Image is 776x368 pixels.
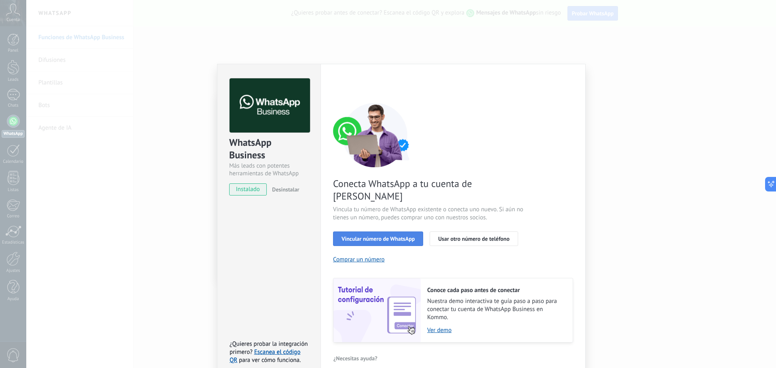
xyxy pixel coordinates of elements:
span: ¿Quieres probar la integración primero? [230,340,308,356]
img: connect number [333,103,418,167]
div: WhatsApp Business [229,136,309,162]
span: para ver cómo funciona. [239,356,301,364]
span: Vincular número de WhatsApp [342,236,415,242]
div: Más leads con potentes herramientas de WhatsApp [229,162,309,177]
span: Nuestra demo interactiva te guía paso a paso para conectar tu cuenta de WhatsApp Business en Kommo. [427,297,565,322]
span: instalado [230,183,266,196]
img: logo_main.png [230,78,310,133]
h2: Conoce cada paso antes de conectar [427,286,565,294]
span: ¿Necesitas ayuda? [333,355,377,361]
button: Comprar un número [333,256,385,263]
a: Ver demo [427,326,565,334]
span: Conecta WhatsApp a tu cuenta de [PERSON_NAME] [333,177,525,202]
button: Usar otro número de teléfono [430,231,518,246]
a: Escanea el código QR [230,348,300,364]
button: Vincular número de WhatsApp [333,231,423,246]
button: ¿Necesitas ayuda? [333,352,378,364]
button: Desinstalar [269,183,299,196]
span: Vincula tu número de WhatsApp existente o conecta uno nuevo. Si aún no tienes un número, puedes c... [333,206,525,222]
span: Usar otro número de teléfono [438,236,509,242]
span: Desinstalar [272,186,299,193]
